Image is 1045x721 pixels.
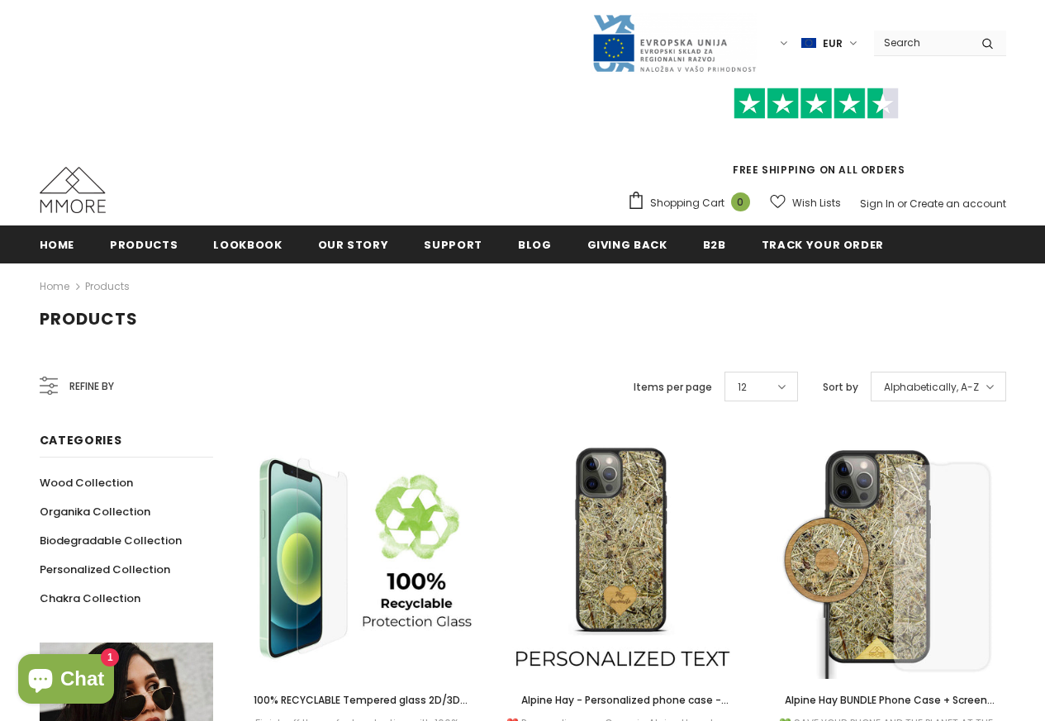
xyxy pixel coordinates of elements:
a: Track your order [762,225,884,263]
span: Categories [40,432,122,448]
a: Products [85,279,130,293]
span: Personalized Collection [40,562,170,577]
a: Home [40,277,69,296]
span: Shopping Cart [650,195,724,211]
iframe: Customer reviews powered by Trustpilot [627,119,1006,162]
a: Shopping Cart 0 [627,191,758,216]
span: Giving back [587,237,667,253]
a: Wish Lists [770,188,841,217]
span: Our Story [318,237,389,253]
span: Blog [518,237,552,253]
label: Sort by [823,379,858,396]
span: Home [40,237,75,253]
a: Biodegradable Collection [40,526,182,555]
a: Personalized Collection [40,555,170,584]
img: Javni Razpis [591,13,757,74]
span: B2B [703,237,726,253]
a: Organika Collection [40,497,150,526]
a: Wood Collection [40,468,133,497]
a: Chakra Collection [40,584,140,613]
span: Chakra Collection [40,591,140,606]
a: Create an account [910,197,1006,211]
input: Search Site [874,31,969,55]
span: Track your order [762,237,884,253]
span: support [424,237,482,253]
label: Items per page [634,379,712,396]
a: Giving back [587,225,667,263]
a: Products [110,225,178,263]
inbox-online-store-chat: Shopify online store chat [13,654,119,708]
a: 100% RECYCLABLE Tempered glass 2D/3D screen protector [238,691,477,709]
a: Blog [518,225,552,263]
span: FREE SHIPPING ON ALL ORDERS [627,95,1006,177]
span: Wood Collection [40,475,133,491]
span: or [897,197,907,211]
a: B2B [703,225,726,263]
span: Alphabetically, A-Z [884,379,979,396]
span: Products [40,307,138,330]
span: Organika Collection [40,504,150,519]
a: Home [40,225,75,263]
a: Javni Razpis [591,36,757,50]
a: Alpine Hay - Personalized phone case - Personalized gift [502,691,742,709]
span: 0 [731,192,750,211]
img: MMORE Cases [40,167,106,213]
span: Wish Lists [792,195,841,211]
span: Lookbook [213,237,282,253]
img: Trust Pilot Stars [734,88,899,120]
span: EUR [823,36,843,52]
span: Refine by [69,377,114,396]
a: support [424,225,482,263]
a: Lookbook [213,225,282,263]
span: 12 [738,379,747,396]
a: Sign In [860,197,895,211]
a: Alpine Hay BUNDLE Phone Case + Screen Protector + Alpine Hay Wireless Charger [767,691,1006,709]
span: Biodegradable Collection [40,533,182,548]
a: Our Story [318,225,389,263]
span: Products [110,237,178,253]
